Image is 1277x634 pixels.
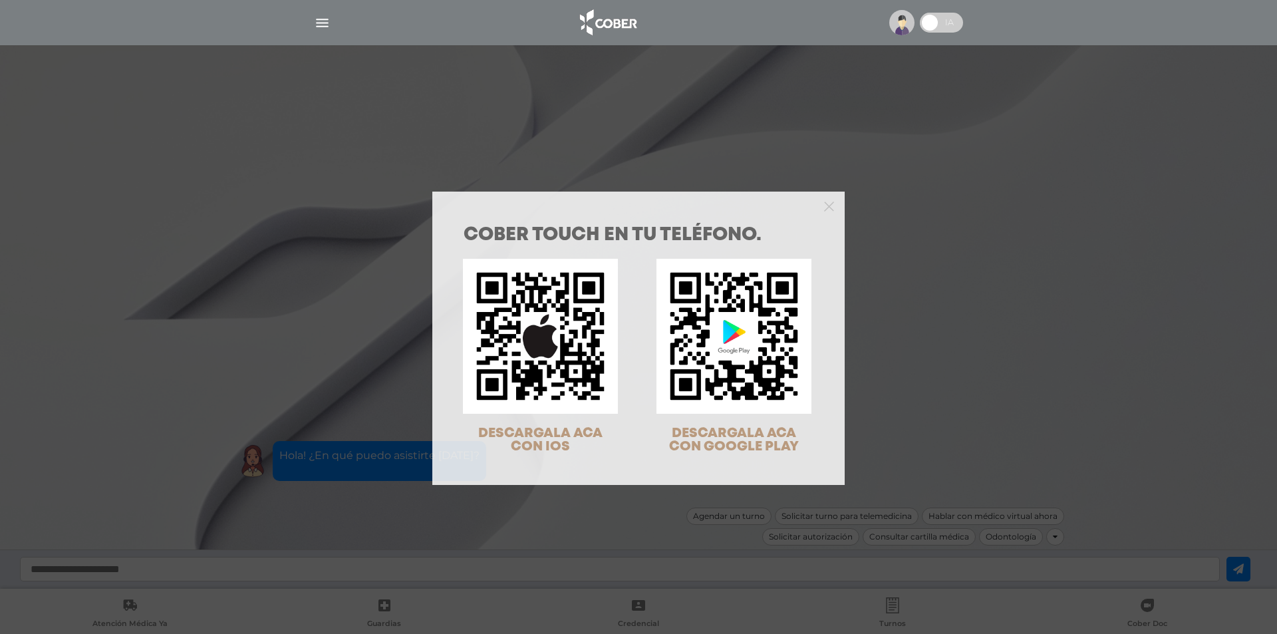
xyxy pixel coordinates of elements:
[463,259,618,414] img: qr-code
[824,200,834,212] button: Close
[669,427,799,453] span: DESCARGALA ACA CON GOOGLE PLAY
[478,427,603,453] span: DESCARGALA ACA CON IOS
[656,259,811,414] img: qr-code
[464,226,813,245] h1: COBER TOUCH en tu teléfono.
